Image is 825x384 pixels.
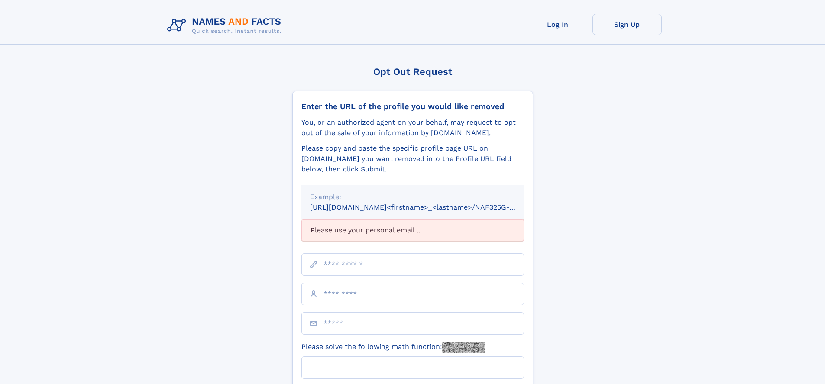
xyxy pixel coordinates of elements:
div: Enter the URL of the profile you would like removed [301,102,524,111]
div: Please use your personal email ... [301,219,524,241]
div: You, or an authorized agent on your behalf, may request to opt-out of the sale of your informatio... [301,117,524,138]
div: Opt Out Request [292,66,533,77]
a: Sign Up [592,14,662,35]
div: Please copy and paste the specific profile page URL on [DOMAIN_NAME] you want removed into the Pr... [301,143,524,174]
div: Example: [310,192,515,202]
small: [URL][DOMAIN_NAME]<firstname>_<lastname>/NAF325G-xxxxxxxx [310,203,540,211]
label: Please solve the following math function: [301,342,485,353]
a: Log In [523,14,592,35]
img: Logo Names and Facts [164,14,288,37]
